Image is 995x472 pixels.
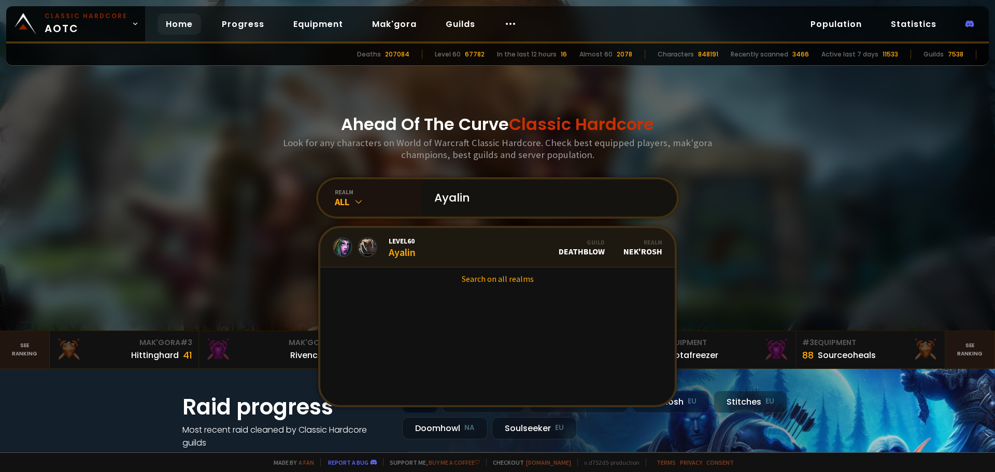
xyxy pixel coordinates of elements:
[509,112,654,136] span: Classic Hardcore
[821,50,878,59] div: Active last 7 days
[497,50,557,59] div: In the last 12 hours
[465,50,485,59] div: 67782
[50,331,199,368] a: Mak'Gora#3Hittinghard41
[680,459,702,466] a: Privacy
[364,13,425,35] a: Mak'gora
[706,459,734,466] a: Consent
[180,337,192,348] span: # 3
[883,13,945,35] a: Statistics
[632,391,709,413] div: Nek'Rosh
[285,13,351,35] a: Equipment
[796,331,945,368] a: #3Equipment88Sourceoheals
[205,337,342,348] div: Mak'Gora
[402,417,488,439] div: Doomhowl
[389,236,416,246] span: Level 60
[335,196,422,208] div: All
[792,50,809,59] div: 3466
[385,50,409,59] div: 207084
[328,459,368,466] a: Report a bug
[802,348,814,362] div: 88
[765,396,774,407] small: EU
[923,50,944,59] div: Guilds
[389,236,416,259] div: Ayalin
[555,423,564,433] small: EU
[688,396,696,407] small: EU
[714,391,787,413] div: Stitches
[183,348,192,362] div: 41
[623,238,662,256] div: Nek'Rosh
[486,459,571,466] span: Checkout
[579,50,613,59] div: Almost 60
[559,238,605,256] div: DeathBlow
[435,50,461,59] div: Level 60
[653,337,789,348] div: Equipment
[182,450,250,462] a: See all progress
[428,179,664,217] input: Search a character...
[698,50,718,59] div: 848191
[199,331,348,368] a: Mak'Gora#2Rivench100
[883,50,898,59] div: 11533
[945,331,995,368] a: Seeranking
[492,417,577,439] div: Soulseeker
[437,13,484,35] a: Guilds
[561,50,567,59] div: 16
[298,459,314,466] a: a fan
[658,50,694,59] div: Characters
[182,391,390,423] h1: Raid progress
[464,423,475,433] small: NA
[279,137,716,161] h3: Look for any characters on World of Warcraft Classic Hardcore. Check best equipped players, mak'g...
[559,238,605,246] div: Guild
[617,50,632,59] div: 2078
[335,188,422,196] div: realm
[731,50,788,59] div: Recently scanned
[56,337,192,348] div: Mak'Gora
[623,238,662,246] div: Realm
[802,13,870,35] a: Population
[802,337,939,348] div: Equipment
[6,6,145,41] a: Classic HardcoreAOTC
[948,50,963,59] div: 7538
[357,50,381,59] div: Deaths
[320,267,675,290] a: Search on all realms
[647,331,796,368] a: #2Equipment88Notafreezer
[45,11,127,36] span: AOTC
[214,13,273,35] a: Progress
[290,349,323,362] div: Rivench
[657,459,676,466] a: Terms
[45,11,127,21] small: Classic Hardcore
[341,112,654,137] h1: Ahead Of The Curve
[158,13,201,35] a: Home
[383,459,480,466] span: Support me,
[182,423,390,449] h4: Most recent raid cleaned by Classic Hardcore guilds
[267,459,314,466] span: Made by
[320,228,675,267] a: Level60AyalinGuildDeathBlowRealmNek'Rosh
[131,349,179,362] div: Hittinghard
[669,349,718,362] div: Notafreezer
[577,459,639,466] span: v. d752d5 - production
[802,337,814,348] span: # 3
[818,349,876,362] div: Sourceoheals
[526,459,571,466] a: [DOMAIN_NAME]
[429,459,480,466] a: Buy me a coffee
